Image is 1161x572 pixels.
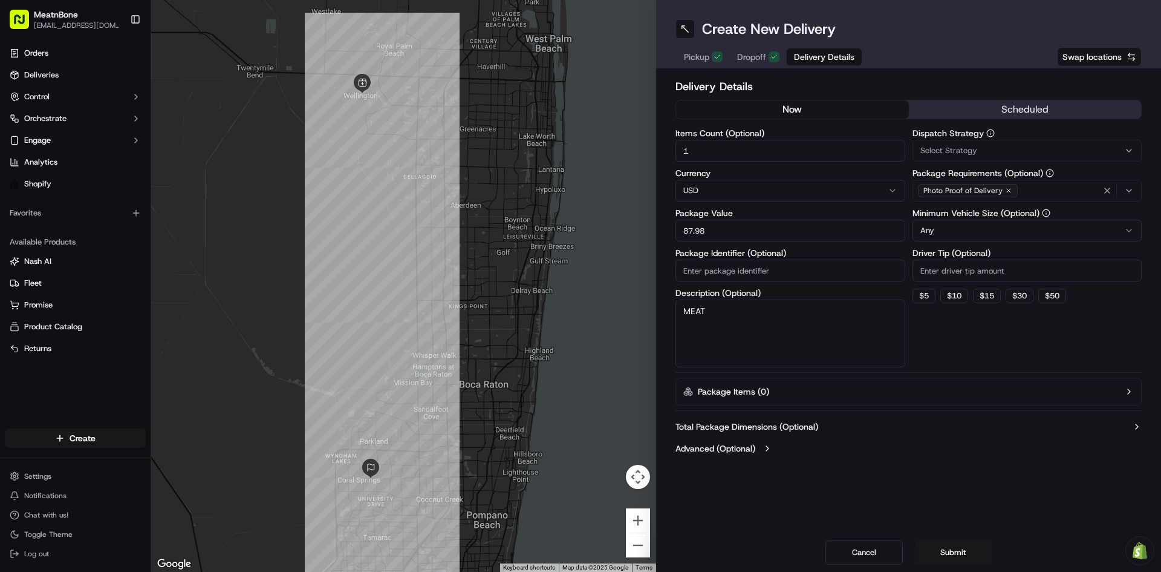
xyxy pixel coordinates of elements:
[675,260,905,281] input: Enter package identifier
[1042,209,1050,217] button: Minimum Vehicle Size (Optional)
[503,564,555,572] button: Keyboard shortcuts
[562,564,628,571] span: Map data ©2025 Google
[24,321,82,332] span: Product Catalog
[973,289,1001,303] button: $15
[675,249,905,257] label: Package Identifier (Optional)
[684,51,709,63] span: Pickup
[120,205,146,214] span: Pylon
[5,487,146,504] button: Notifications
[34,8,78,21] button: MeatnBone
[24,278,42,289] span: Fleet
[675,129,905,137] label: Items Count (Optional)
[5,274,146,293] button: Fleet
[986,129,995,137] button: Dispatch Strategy
[24,256,51,267] span: Nash AI
[31,78,218,91] input: Got a question? Start typing here...
[675,140,905,162] input: Enter number of items
[12,12,36,36] img: Nash
[675,442,1142,455] button: Advanced (Optional)
[675,289,905,297] label: Description (Optional)
[41,128,153,137] div: We're available if you need us!
[5,339,146,358] button: Returns
[626,465,650,489] button: Map camera controls
[24,472,51,481] span: Settings
[5,429,146,448] button: Create
[675,442,755,455] label: Advanced (Optional)
[912,209,1142,217] label: Minimum Vehicle Size (Optional)
[702,19,836,39] h1: Create New Delivery
[102,177,112,186] div: 💻
[912,260,1142,281] input: Enter driver tip amount
[794,51,854,63] span: Delivery Details
[5,153,146,172] a: Analytics
[675,209,905,217] label: Package Value
[626,533,650,557] button: Zoom out
[97,171,199,192] a: 💻API Documentation
[909,100,1142,119] button: scheduled
[24,530,73,539] span: Toggle Theme
[12,48,220,68] p: Welcome 👋
[85,205,146,214] a: Powered byPylon
[825,541,903,565] button: Cancel
[5,174,146,194] a: Shopify
[920,145,977,156] span: Select Strategy
[912,140,1142,162] button: Select Strategy
[24,510,68,520] span: Chat with us!
[5,131,146,150] button: Engage
[1046,169,1054,177] button: Package Requirements (Optional)
[24,176,93,188] span: Knowledge Base
[5,468,146,485] button: Settings
[10,256,141,267] a: Nash AI
[24,113,67,124] span: Orchestrate
[676,100,909,119] button: now
[5,545,146,562] button: Log out
[12,177,22,186] div: 📗
[675,169,905,177] label: Currency
[940,289,968,303] button: $10
[912,129,1142,137] label: Dispatch Strategy
[675,378,1142,406] button: Package Items (0)
[24,300,53,311] span: Promise
[912,289,935,303] button: $5
[5,295,146,315] button: Promise
[10,278,141,289] a: Fleet
[1038,289,1066,303] button: $50
[12,116,34,137] img: 1736555255976-a54dd68f-1ca7-489b-9aae-adbdc363a1c4
[70,432,96,444] span: Create
[5,232,146,252] div: Available Products
[923,186,1003,196] span: Photo Proof of Delivery
[737,51,766,63] span: Dropoff
[912,180,1142,202] button: Photo Proof of Delivery
[154,556,194,572] a: Open this area in Google Maps (opens a new window)
[1006,289,1033,303] button: $30
[698,386,769,398] label: Package Items ( 0 )
[5,507,146,524] button: Chat with us!
[10,179,19,189] img: Shopify logo
[154,556,194,572] img: Google
[34,21,120,30] button: [EMAIL_ADDRESS][DOMAIN_NAME]
[5,317,146,337] button: Product Catalog
[24,70,59,81] span: Deliveries
[1057,47,1142,67] button: Swap locations
[114,176,194,188] span: API Documentation
[1062,51,1122,63] span: Swap locations
[626,508,650,533] button: Zoom in
[5,44,146,63] a: Orders
[24,91,50,102] span: Control
[24,179,51,189] span: Shopify
[24,48,48,59] span: Orders
[912,169,1142,177] label: Package Requirements (Optional)
[675,220,905,242] input: Enter package value
[636,564,652,571] a: Terms (opens in new tab)
[24,549,49,559] span: Log out
[24,157,57,168] span: Analytics
[206,119,220,134] button: Start new chat
[5,5,125,34] button: MeatnBone[EMAIL_ADDRESS][DOMAIN_NAME]
[10,343,141,354] a: Returns
[10,300,141,311] a: Promise
[912,249,1142,257] label: Driver Tip (Optional)
[41,116,198,128] div: Start new chat
[675,421,818,433] label: Total Package Dimensions (Optional)
[5,109,146,128] button: Orchestrate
